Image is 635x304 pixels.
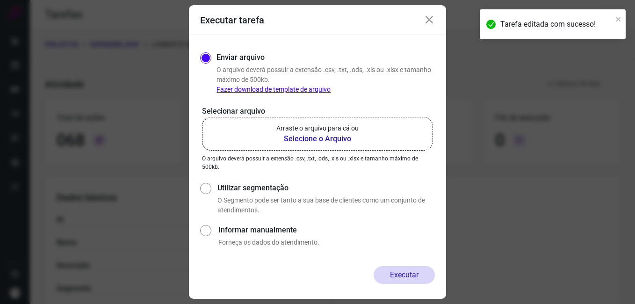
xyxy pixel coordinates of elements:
[374,266,435,284] button: Executar
[218,224,435,236] label: Informar manualmente
[276,133,359,145] b: Selecione o Arquivo
[202,106,433,117] p: Selecionar arquivo
[500,19,613,30] div: Tarefa editada com sucesso!
[200,14,264,26] h3: Executar tarefa
[276,123,359,133] p: Arraste o arquivo para cá ou
[615,13,622,24] button: close
[202,154,433,171] p: O arquivo deverá possuir a extensão .csv, .txt, .ods, .xls ou .xlsx e tamanho máximo de 500kb.
[216,52,265,63] label: Enviar arquivo
[216,65,435,94] p: O arquivo deverá possuir a extensão .csv, .txt, .ods, .xls ou .xlsx e tamanho máximo de 500kb.
[218,238,435,247] p: Forneça os dados do atendimento.
[217,182,435,194] label: Utilizar segmentação
[216,86,331,93] a: Fazer download de template de arquivo
[217,195,435,215] p: O Segmento pode ser tanto a sua base de clientes como um conjunto de atendimentos.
